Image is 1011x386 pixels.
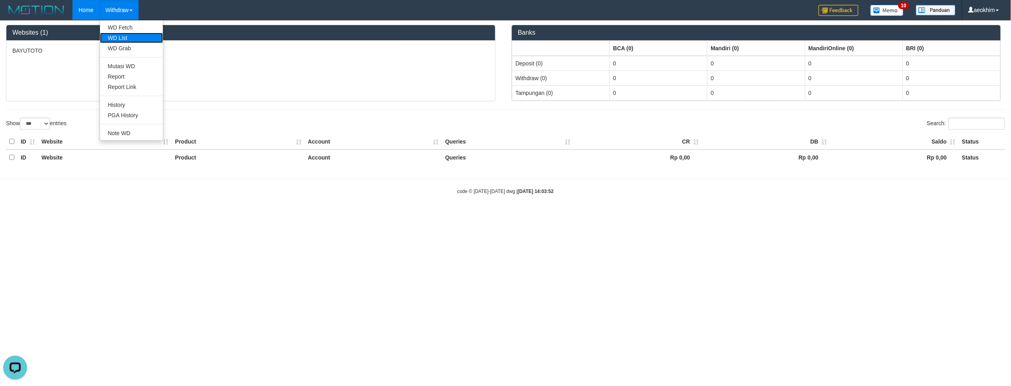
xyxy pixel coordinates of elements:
td: 0 [805,71,903,85]
a: WD List [100,33,163,43]
img: Button%20Memo.svg [870,5,904,16]
h3: Websites (1) [12,29,489,36]
p: BAYUTOTO [12,47,489,55]
th: CR [574,134,702,150]
th: Status [959,150,1005,165]
label: Search: [927,118,1005,130]
th: Account [305,134,442,150]
img: panduan.png [916,5,956,16]
td: Deposit (0) [512,56,610,71]
th: Group: activate to sort column ascending [903,41,1000,56]
td: 0 [707,56,805,71]
td: Withdraw (0) [512,71,610,85]
td: Tampungan (0) [512,85,610,100]
th: Rp 0,00 [702,150,831,165]
img: Feedback.jpg [819,5,858,16]
a: PGA History [100,110,163,120]
td: 0 [805,85,903,100]
input: Search: [948,118,1005,130]
button: Open LiveChat chat widget [3,3,27,27]
td: 0 [610,56,707,71]
th: Website [38,134,172,150]
th: ID [18,134,38,150]
th: Saldo [831,134,959,150]
label: Show entries [6,118,67,130]
th: Account [305,150,442,165]
td: 0 [903,85,1000,100]
td: 0 [707,85,805,100]
a: WD Fetch [100,22,163,33]
a: Mutasi WD [100,61,163,71]
img: MOTION_logo.png [6,4,67,16]
th: Product [172,150,304,165]
small: code © [DATE]-[DATE] dwg | [457,189,554,194]
th: DB [702,134,831,150]
th: Group: activate to sort column ascending [512,41,610,56]
a: Report [100,71,163,82]
h3: Banks [518,29,995,36]
th: Group: activate to sort column ascending [805,41,903,56]
th: Rp 0,00 [574,150,702,165]
td: 0 [610,71,707,85]
th: Website [38,150,172,165]
th: Status [959,134,1005,150]
td: 0 [805,56,903,71]
th: Queries [442,150,574,165]
td: 0 [903,71,1000,85]
strong: [DATE] 14:03:52 [518,189,554,194]
a: Report Link [100,82,163,92]
th: Rp 0,00 [831,150,959,165]
th: Group: activate to sort column ascending [707,41,805,56]
th: Product [172,134,304,150]
span: 10 [898,2,909,9]
td: 0 [610,85,707,100]
a: History [100,100,163,110]
td: 0 [903,56,1000,71]
th: Queries [442,134,574,150]
select: Showentries [20,118,50,130]
th: ID [18,150,38,165]
td: 0 [707,71,805,85]
a: Note WD [100,128,163,138]
th: Group: activate to sort column ascending [610,41,707,56]
a: WD Grab [100,43,163,53]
